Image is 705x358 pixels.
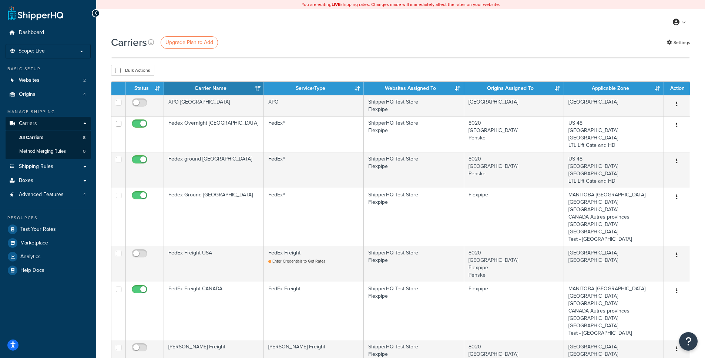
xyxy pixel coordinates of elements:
[111,65,154,76] button: Bulk Actions
[464,282,564,340] td: Flexpipe
[19,30,44,36] span: Dashboard
[564,95,664,116] td: [GEOGRAPHIC_DATA]
[6,145,91,158] a: Method Merging Rules 0
[364,82,464,95] th: Websites Assigned To: activate to sort column ascending
[111,35,147,50] h1: Carriers
[6,188,91,202] a: Advanced Features 4
[6,66,91,72] div: Basic Setup
[564,116,664,152] td: US 48 [GEOGRAPHIC_DATA] [GEOGRAPHIC_DATA] LTL Lift Gate and HD
[264,188,364,246] td: FedEx®
[564,188,664,246] td: MANITOBA [GEOGRAPHIC_DATA] [GEOGRAPHIC_DATA] [GEOGRAPHIC_DATA] CANADA Autres provinces [GEOGRAPHI...
[6,74,91,87] li: Websites
[19,163,53,170] span: Shipping Rules
[564,282,664,340] td: MANITOBA [GEOGRAPHIC_DATA] [GEOGRAPHIC_DATA] [GEOGRAPHIC_DATA] CANADA Autres provinces [GEOGRAPHI...
[164,152,264,188] td: Fedex ground [GEOGRAPHIC_DATA]
[464,95,564,116] td: [GEOGRAPHIC_DATA]
[464,246,564,282] td: 8020 [GEOGRAPHIC_DATA] Flexpipe Penske
[19,48,45,54] span: Scope: Live
[164,282,264,340] td: FedEx Freight CANADA
[83,135,85,141] span: 8
[6,264,91,277] a: Help Docs
[161,36,218,49] a: Upgrade Plan to Add
[164,116,264,152] td: Fedex Overnight [GEOGRAPHIC_DATA]
[6,215,91,221] div: Resources
[6,88,91,101] a: Origins 4
[464,82,564,95] th: Origins Assigned To: activate to sort column ascending
[6,88,91,101] li: Origins
[83,91,86,98] span: 4
[264,116,364,152] td: FedEx®
[667,37,690,48] a: Settings
[19,77,40,84] span: Websites
[6,117,91,159] li: Carriers
[164,246,264,282] td: FedEx Freight USA
[364,282,464,340] td: ShipperHQ Test Store Flexpipe
[20,226,56,233] span: Test Your Rates
[464,116,564,152] td: 8020 [GEOGRAPHIC_DATA] Penske
[464,188,564,246] td: Flexpipe
[464,152,564,188] td: 8020 [GEOGRAPHIC_DATA] Penske
[20,267,44,274] span: Help Docs
[164,188,264,246] td: Fedex Ground [GEOGRAPHIC_DATA]
[164,82,264,95] th: Carrier Name: activate to sort column ascending
[19,135,43,141] span: All Carriers
[264,246,364,282] td: FedEx Freight
[164,95,264,116] td: XPO [GEOGRAPHIC_DATA]
[564,246,664,282] td: [GEOGRAPHIC_DATA] [GEOGRAPHIC_DATA]
[6,223,91,236] a: Test Your Rates
[364,95,464,116] td: ShipperHQ Test Store Flexpipe
[364,152,464,188] td: ShipperHQ Test Store Flexpipe
[20,254,41,260] span: Analytics
[332,1,340,8] b: LIVE
[6,188,91,202] li: Advanced Features
[126,82,164,95] th: Status: activate to sort column ascending
[679,332,698,351] button: Open Resource Center
[19,192,64,198] span: Advanced Features
[272,258,325,264] span: Enter Credentials to Get Rates
[364,246,464,282] td: ShipperHQ Test Store Flexpipe
[6,145,91,158] li: Method Merging Rules
[6,174,91,188] a: Boxes
[564,82,664,95] th: Applicable Zone: activate to sort column ascending
[264,152,364,188] td: FedEx®
[6,26,91,40] a: Dashboard
[6,131,91,145] li: All Carriers
[6,74,91,87] a: Websites 2
[264,82,364,95] th: Service/Type: activate to sort column ascending
[364,116,464,152] td: ShipperHQ Test Store Flexpipe
[19,121,37,127] span: Carriers
[83,148,85,155] span: 0
[268,258,325,264] a: Enter Credentials to Get Rates
[6,160,91,173] a: Shipping Rules
[19,178,33,184] span: Boxes
[6,117,91,131] a: Carriers
[364,188,464,246] td: ShipperHQ Test Store Flexpipe
[8,6,63,20] a: ShipperHQ Home
[19,148,66,155] span: Method Merging Rules
[264,95,364,116] td: XPO
[564,152,664,188] td: US 48 [GEOGRAPHIC_DATA] [GEOGRAPHIC_DATA] LTL Lift Gate and HD
[664,82,690,95] th: Action
[6,250,91,263] a: Analytics
[83,192,86,198] span: 4
[6,236,91,250] a: Marketplace
[6,109,91,115] div: Manage Shipping
[83,77,86,84] span: 2
[20,240,48,246] span: Marketplace
[264,282,364,340] td: FedEx Freight
[19,91,36,98] span: Origins
[6,131,91,145] a: All Carriers 8
[165,38,213,46] span: Upgrade Plan to Add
